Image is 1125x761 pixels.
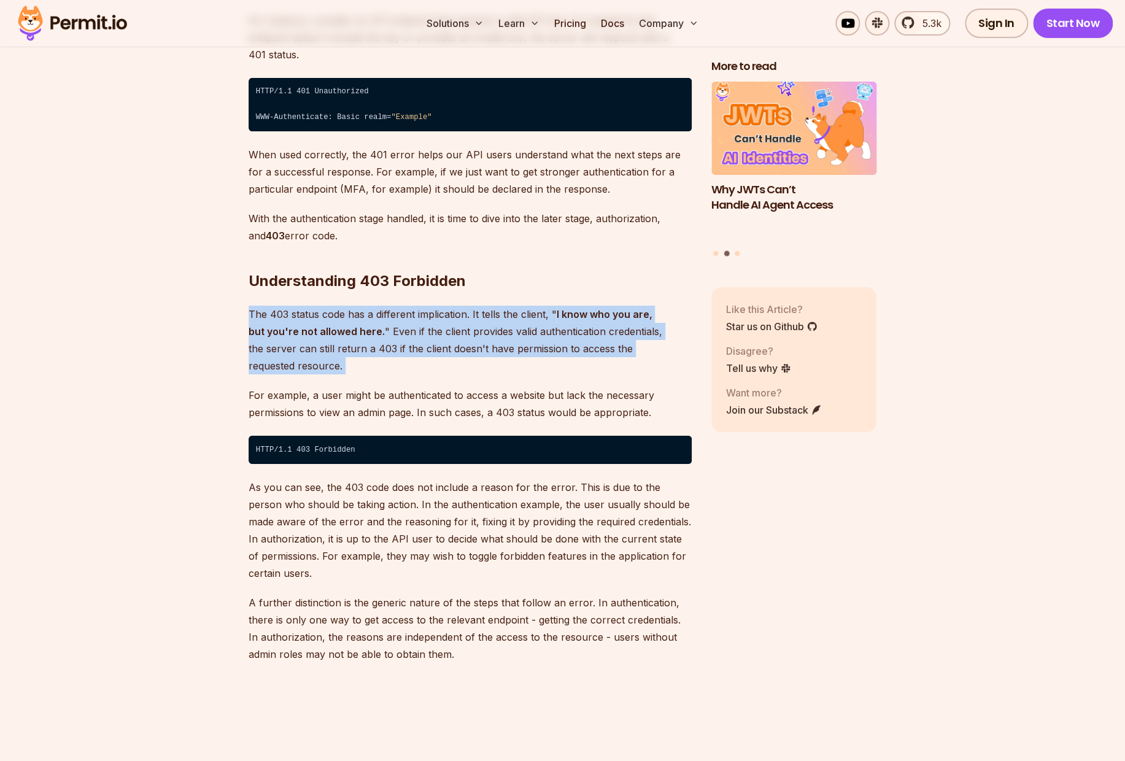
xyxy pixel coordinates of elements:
[266,230,285,242] strong: 403
[711,82,877,175] img: Why JWTs Can’t Handle AI Agent Access
[726,360,791,375] a: Tell us why
[726,402,822,417] a: Join our Substack
[249,146,692,198] p: When used correctly, the 401 error helps our API users understand what the next steps are for a s...
[1033,9,1113,38] a: Start Now
[711,82,877,243] li: 2 of 3
[391,113,431,122] span: "Example"
[12,2,133,44] img: Permit logo
[249,210,692,244] p: With the authentication stage handled, it is time to dive into the later stage, authorization, an...
[596,11,629,36] a: Docs
[894,11,950,36] a: 5.3k
[634,11,703,36] button: Company
[493,11,544,36] button: Learn
[711,82,877,258] div: Posts
[711,182,877,212] h3: Why JWTs Can’t Handle AI Agent Access
[724,250,729,256] button: Go to slide 2
[249,436,692,464] code: HTTP/1.1 403 Forbidden
[726,385,822,400] p: Want more?
[735,250,740,255] button: Go to slide 3
[711,82,877,243] a: Why JWTs Can’t Handle AI Agent AccessWhy JWTs Can’t Handle AI Agent Access
[249,479,692,582] p: As you can see, the 403 code does not include a reason for the error. This is due to the person w...
[965,9,1028,38] a: Sign In
[422,11,489,36] button: Solutions
[726,319,818,333] a: Star us on Github
[249,594,692,663] p: A further distinction is the generic nature of the steps that follow an error. In authentication,...
[713,250,718,255] button: Go to slide 1
[711,59,877,74] h2: More to read
[726,343,791,358] p: Disagree?
[249,387,692,421] p: For example, a user might be authenticated to access a website but lack the necessary permissions...
[249,306,692,374] p: The 403 status code has a different implication. It tells the client, " " Even if the client prov...
[915,16,941,31] span: 5.3k
[249,78,692,132] code: HTTP/1.1 401 Unauthorized ⁠ WWW-Authenticate: Basic realm=
[249,222,692,291] h2: Understanding 403 Forbidden
[726,301,818,316] p: Like this Article?
[549,11,591,36] a: Pricing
